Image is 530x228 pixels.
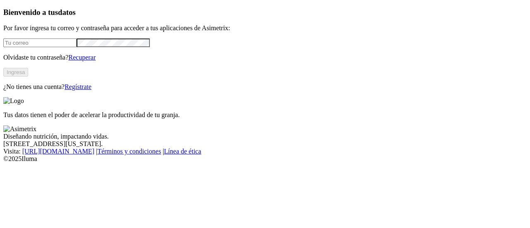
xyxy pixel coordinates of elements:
[65,83,92,90] a: Regístrate
[97,148,161,155] a: Términos y condiciones
[3,140,527,148] div: [STREET_ADDRESS][US_STATE].
[3,24,527,32] p: Por favor ingresa tu correo y contraseña para acceder a tus aplicaciones de Asimetrix:
[22,148,94,155] a: [URL][DOMAIN_NAME]
[3,38,77,47] input: Tu correo
[3,133,527,140] div: Diseñando nutrición, impactando vidas.
[3,83,527,91] p: ¿No tienes una cuenta?
[3,97,24,105] img: Logo
[3,125,36,133] img: Asimetrix
[3,68,28,77] button: Ingresa
[58,8,76,17] span: datos
[164,148,201,155] a: Línea de ética
[3,155,527,163] div: © 2025 Iluma
[68,54,96,61] a: Recuperar
[3,8,527,17] h3: Bienvenido a tus
[3,148,527,155] div: Visita : | |
[3,111,527,119] p: Tus datos tienen el poder de acelerar la productividad de tu granja.
[3,54,527,61] p: Olvidaste tu contraseña?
